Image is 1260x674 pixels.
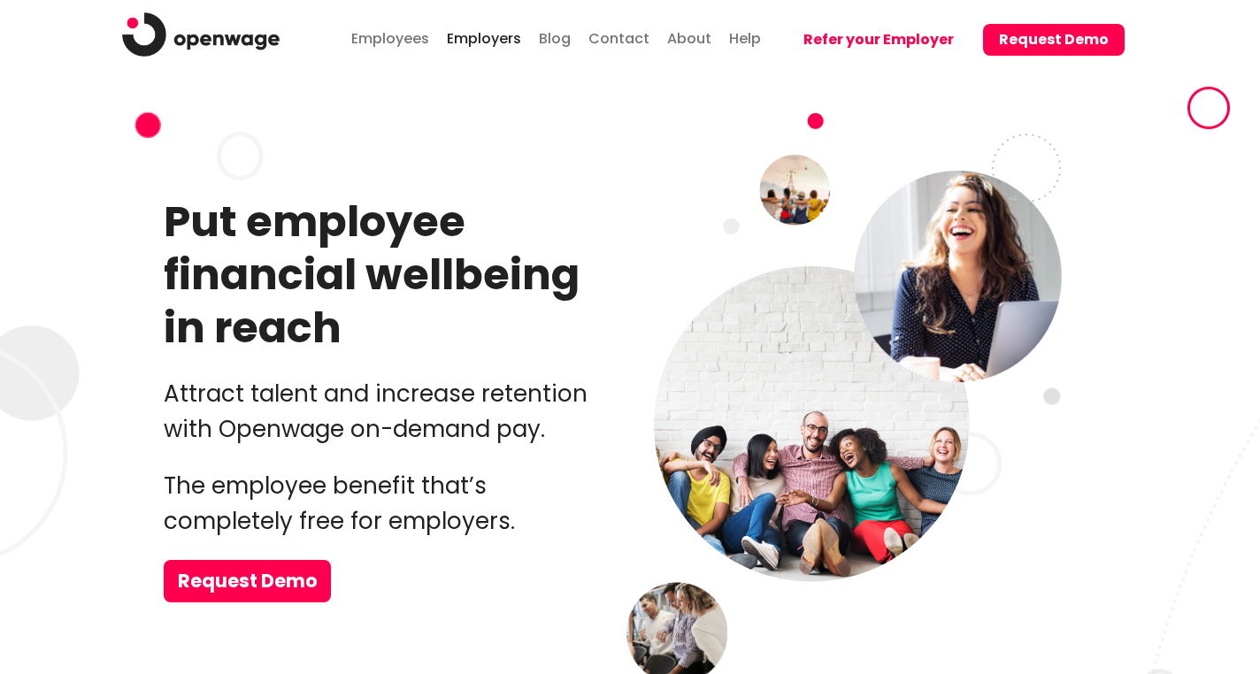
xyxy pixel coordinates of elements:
p: The employee benefit that’s completely free for employers. [164,468,618,539]
a: Contact [584,12,654,61]
img: logo.png [122,12,280,57]
p: Attract talent and increase retention with Openwage on-demand pay. [164,376,618,447]
a: Help [725,12,765,61]
a: Request Demo [164,560,331,602]
a: Request Demo [970,6,1125,76]
a: Refer your Employer [774,6,970,76]
h1: Put employee financial wellbeing in reach [164,195,618,355]
a: Employees [347,12,434,61]
button: Refer your Employer [787,24,970,56]
button: Request Demo [983,24,1125,56]
a: Employers [442,12,526,61]
a: About [663,12,716,61]
a: Blog [534,12,575,61]
iframe: Help widget launcher [1102,571,1241,621]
